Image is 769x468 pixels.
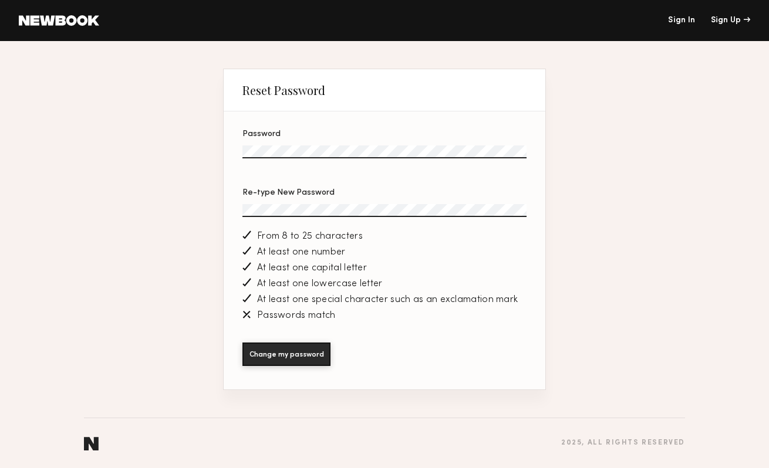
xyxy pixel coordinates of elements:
[242,189,527,197] div: Re-type New Password
[561,439,685,447] div: 2025 , all rights reserved
[257,247,346,257] span: At least one number
[257,279,383,289] span: At least one lowercase letter
[242,145,527,158] input: Password
[257,232,363,242] span: From 8 to 25 characters
[668,16,695,25] a: Sign In
[257,295,518,305] span: At least one special character such as an exclamation mark
[242,342,330,366] button: Change my password
[711,16,750,25] div: Sign Up
[242,204,527,217] input: Re-type New Password
[257,311,336,321] span: Passwords match
[242,83,325,97] div: Reset Password
[242,130,527,138] div: Password
[257,263,367,273] span: At least one capital letter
